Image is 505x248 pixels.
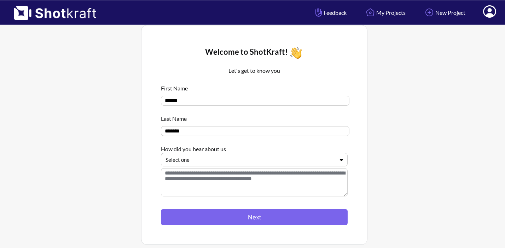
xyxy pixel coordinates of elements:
[364,6,376,18] img: Home Icon
[418,3,471,22] a: New Project
[359,3,411,22] a: My Projects
[161,209,348,225] button: Next
[161,111,348,123] div: Last Name
[161,45,348,61] div: Welcome to ShotKraft!
[288,45,304,61] img: Wave Icon
[161,66,348,75] p: Let's get to know you
[314,8,347,17] span: Feedback
[423,6,435,18] img: Add Icon
[314,6,324,18] img: Hand Icon
[161,141,348,153] div: How did you hear about us
[161,81,348,92] div: First Name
